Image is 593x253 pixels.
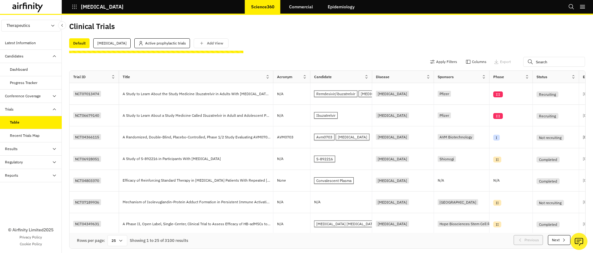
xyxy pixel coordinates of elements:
div: Candidates [5,53,23,59]
button: Ask our analysts [570,233,587,250]
div: Completed [536,221,560,227]
p: N/A [277,200,284,204]
div: Regulatory [5,159,23,165]
div: NCT06928051 [73,156,101,162]
div: Recruiting [536,91,558,97]
div: NCT04803370 [73,178,101,183]
a: [MEDICAL_DATA] [336,135,371,139]
div: [GEOGRAPHIC_DATA] [438,199,478,205]
div: Progress Tracker [10,80,37,86]
a: Avm0703 [314,135,336,139]
p: Mechanism of Isolevuglandin-Protein Adduct Formation in Persistent Immune Activation in [MEDICAL_... [123,199,273,205]
p: © Airfinity Limited 2025 [8,227,53,233]
div: II [493,157,501,162]
div: [MEDICAL_DATA] [376,156,409,162]
div: Default [69,38,90,48]
div: Dashboard [10,67,28,72]
div: I [493,135,500,141]
a: Ibuzatrelvir [314,113,339,118]
div: Ibuzatrelvir [314,112,338,119]
div: NCT04366115 [73,134,101,140]
p: A Study of S-892216 in Participants With [MEDICAL_DATA] [123,156,273,162]
button: Next [548,235,570,245]
p: Efficacy of Reinforcing Standard Therapy in [MEDICAL_DATA] Patients With Repeated [MEDICAL_DATA] ... [123,177,273,183]
a: Convalescent Plasma [314,178,355,183]
p: [MEDICAL_DATA] [81,4,124,10]
button: save changes [194,38,229,48]
p: N/A [277,92,284,96]
p: None [277,177,310,183]
div: Active prophylactic trials [134,38,190,48]
a: Remdesivir/ibuzatrelvir [314,91,359,96]
a: Privacy Policy [19,234,42,240]
div: AVM Biotechnology [438,134,474,140]
p: Export [500,60,511,64]
p: N/A [277,114,284,117]
p: N/A [314,200,321,204]
div: [MEDICAL_DATA] [376,199,409,205]
h2: Clinical Trials [69,22,115,31]
div: NCT06679140 [73,112,101,118]
div: Recent Trials Map [10,133,40,138]
div: III [493,113,503,119]
div: Remdesivir/ibuzatrelvir [314,91,357,97]
div: II [493,221,501,227]
a: [MEDICAL_DATA] [MEDICAL_DATA] (Hope Biosciences) [314,221,413,226]
div: [MEDICAL_DATA] [359,91,392,97]
div: NCT07013474 [73,91,101,97]
div: Pfizer [438,112,451,118]
div: Results [5,146,18,152]
div: Reports [5,173,18,178]
div: Avm0703 [314,134,334,140]
p: AVM0703 [277,134,310,140]
div: Completed [536,157,560,162]
button: Export [494,57,511,67]
div: Convalescent Plasma [314,177,354,184]
p: A Study to Learn About a Study Medicine Called Ibuzatrelvir in Adult and Adolescent Patients With... [123,112,273,119]
div: III [493,91,503,97]
p: A Randomized, Double-Blind, Placebo-Controlled, Phase 1/2 Study Evaluating AVM0703 in Patients Wi... [123,134,273,140]
div: Title [123,74,130,80]
div: Hope Biosciences Stem Cell Research Foundation [438,221,525,227]
div: NCT04349631 [73,221,101,227]
div: Pfizer [438,91,451,97]
p: A Phase II, Open Label, Single-Center, Clinical Trial to Assess Efficacy of HB-adMSCs to Provide ... [123,221,273,227]
div: Disease [376,74,389,80]
div: Not recruiting [536,200,564,206]
div: Trials [5,107,14,112]
div: [MEDICAL_DATA] [93,38,131,48]
div: Trial ID [73,74,86,80]
div: 25 [107,235,127,246]
button: Therapeutics [1,20,61,32]
button: Search [568,2,574,12]
div: [MEDICAL_DATA] [376,91,409,97]
div: Showing 1 to 25 of 3100 results [130,238,188,244]
p: Add View [207,41,223,45]
div: Rows per page: [77,238,105,244]
div: Candidate [314,74,332,80]
div: [MEDICAL_DATA] [336,134,369,140]
div: Conference Coverage [5,93,41,99]
button: Columns [466,57,486,67]
p: Science360 [251,4,274,9]
div: Sponsors [438,74,454,80]
div: [MEDICAL_DATA] [376,112,409,118]
div: Completed [536,178,560,184]
p: N/A [277,157,284,161]
button: Apply Filters [430,57,457,67]
div: [MEDICAL_DATA] [MEDICAL_DATA] (Hope Biosciences) [314,221,412,227]
button: Close Sidebar [58,21,66,29]
button: [MEDICAL_DATA] [72,2,124,12]
div: Not recruiting [536,135,564,141]
a: [MEDICAL_DATA] [359,91,393,96]
a: S-892216 [314,157,336,161]
div: Acronym [277,74,292,80]
div: NCT07189936 [73,199,101,205]
p: N/A [438,179,444,182]
input: Search [523,57,585,67]
div: [MEDICAL_DATA] [376,134,409,140]
a: Cookie Policy [20,241,42,247]
div: Table [10,120,19,125]
button: Previous [514,235,543,245]
div: Recruiting [536,113,558,119]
